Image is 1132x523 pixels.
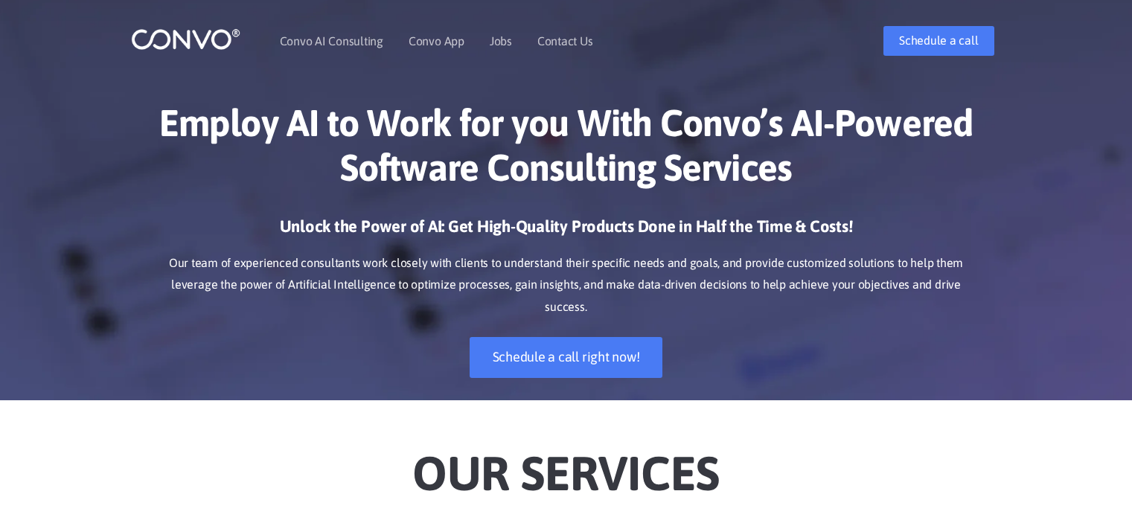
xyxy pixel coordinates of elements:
[153,216,979,248] h3: Unlock the Power of AI: Get High-Quality Products Done in Half the Time & Costs!
[153,423,979,506] h2: Our Services
[131,28,240,51] img: logo_1.png
[153,100,979,201] h1: Employ AI to Work for you With Convo’s AI-Powered Software Consulting Services
[409,35,464,47] a: Convo App
[490,35,512,47] a: Jobs
[470,337,663,378] a: Schedule a call right now!
[280,35,383,47] a: Convo AI Consulting
[153,252,979,319] p: Our team of experienced consultants work closely with clients to understand their specific needs ...
[883,26,994,56] a: Schedule a call
[537,35,593,47] a: Contact Us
